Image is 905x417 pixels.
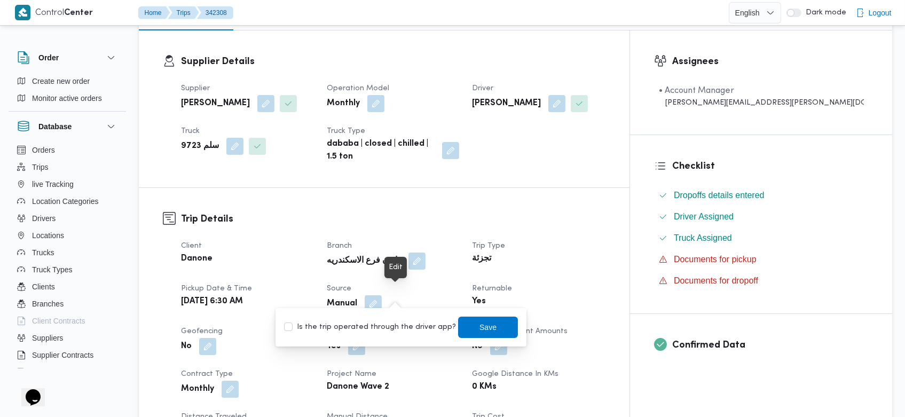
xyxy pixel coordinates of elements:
span: Clients [32,280,55,293]
button: Documents for pickup [655,251,868,268]
button: Devices [13,364,122,381]
span: Location Categories [32,195,99,208]
button: Truck Assigned [655,230,868,247]
span: Project Name [327,371,376,377]
b: Monthly [327,97,360,110]
span: Logout [869,6,892,19]
button: Create new order [13,73,122,90]
label: Is the trip operated through the driver app? [284,321,456,334]
button: Truck Types [13,261,122,278]
button: Order [17,51,117,64]
span: Driver [472,85,493,92]
button: Supplier Contracts [13,347,122,364]
span: Trip Type [472,242,505,249]
b: Danone Wave 2 [327,381,389,394]
b: 0 KMs [472,381,497,394]
button: Client Contracts [13,312,122,329]
span: Geofencing [181,328,223,335]
span: • Account Manager abdallah.mohamed@illa.com.eg [659,84,864,108]
span: Operation Model [327,85,389,92]
span: Supplier [181,85,210,92]
span: Supplier Contracts [32,349,93,361]
span: Documents for dropoff [674,276,758,285]
span: Dropoffs details entered [674,191,765,200]
span: Truck Assigned [674,232,732,245]
span: Google distance in KMs [472,371,558,377]
b: دانون فرع الاسكندريه [327,255,401,267]
span: Branch [327,242,352,249]
b: سلم 9723 [181,140,219,153]
b: No [472,340,483,353]
span: Client Contracts [32,314,85,327]
h3: Supplier Details [181,54,605,69]
h3: Database [38,120,72,133]
button: Monitor active orders [13,90,122,107]
span: Truck Assigned [674,233,732,242]
button: Orders [13,141,122,159]
b: [DATE] 6:30 AM [181,295,243,308]
div: • Account Manager [659,84,864,97]
h3: Confirmed Data [672,338,868,352]
span: Documents for pickup [674,255,757,264]
button: live Tracking [13,176,122,193]
span: Monitor active orders [32,92,102,105]
button: Location Categories [13,193,122,210]
span: Truck Type [327,128,365,135]
b: Yes [327,340,341,353]
button: Home [138,6,170,19]
button: Locations [13,227,122,244]
span: Branches [32,297,64,310]
span: Driver Assigned [674,210,734,223]
span: Suppliers [32,332,63,344]
button: Dropoffs details entered [655,187,868,204]
button: Branches [13,295,122,312]
img: X8yXhbKr1z7QwAAAABJRU5ErkJggg== [15,5,30,20]
button: Trips [168,6,199,19]
b: Yes [472,295,486,308]
button: Suppliers [13,329,122,347]
h3: Trip Details [181,212,605,226]
span: Returnable [472,285,512,292]
span: Dark mode [801,9,846,17]
button: Save [458,317,518,338]
div: [PERSON_NAME][EMAIL_ADDRESS][PERSON_NAME][DOMAIN_NAME] [659,97,864,108]
span: Driver Assigned [674,212,734,221]
span: Trucks [32,246,54,259]
span: Dropoffs details entered [674,189,765,202]
span: Client [181,242,202,249]
h3: Order [38,51,59,64]
span: Devices [32,366,59,379]
span: Truck [181,128,200,135]
span: Source [327,285,351,292]
b: Monthly [181,383,214,396]
button: Database [17,120,117,133]
b: Center [65,9,93,17]
b: تجزئة [472,253,491,265]
button: Trucks [13,244,122,261]
button: Documents for dropoff [655,272,868,289]
h3: Checklist [672,159,868,174]
b: dababa | closed | chilled | 1.5 ton [327,138,435,163]
span: Pickup date & time [181,285,252,292]
div: Order [9,73,126,111]
b: Manual [327,297,357,310]
span: Documents for pickup [674,253,757,266]
button: Driver Assigned [655,208,868,225]
span: Contract Type [181,371,233,377]
button: Clients [13,278,122,295]
b: No [181,340,192,353]
b: [PERSON_NAME] [181,97,250,110]
span: Documents for dropoff [674,274,758,287]
iframe: chat widget [11,374,45,406]
button: Trips [13,159,122,176]
div: Database [9,141,126,373]
span: Trips [32,161,49,174]
span: Save [480,321,497,334]
div: Edit [389,261,403,274]
span: Orders [32,144,55,156]
span: live Tracking [32,178,74,191]
b: [PERSON_NAME] [472,97,541,110]
span: Drivers [32,212,56,225]
b: Danone [181,253,213,265]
